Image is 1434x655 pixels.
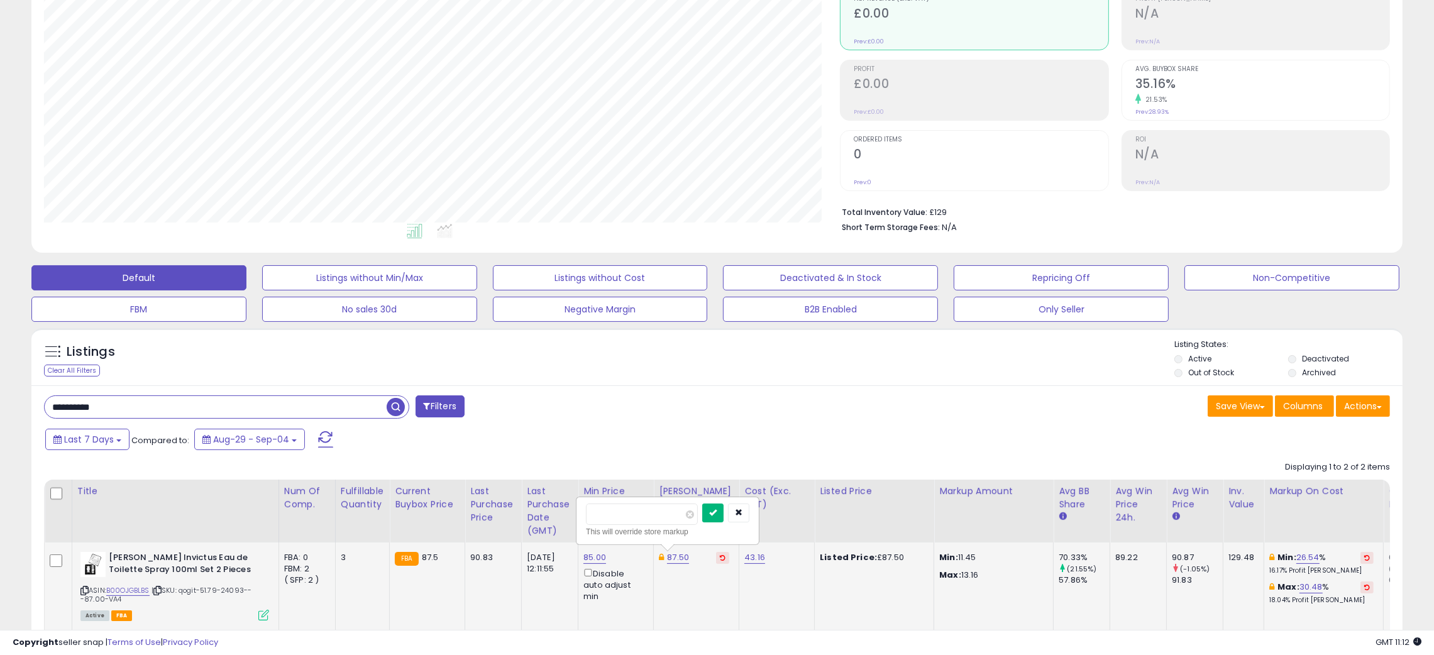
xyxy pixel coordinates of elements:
p: 18.04% Profit [PERSON_NAME] [1269,596,1374,605]
button: Listings without Min/Max [262,265,477,290]
a: 26.54 [1296,551,1320,564]
div: 90.87 [1172,552,1223,563]
div: Cost (Exc. VAT) [744,485,809,511]
span: Aug-29 - Sep-04 [213,433,289,446]
span: Last 7 Days [64,433,114,446]
button: Negative Margin [493,297,708,322]
b: Short Term Storage Fees: [842,222,940,233]
button: Columns [1275,395,1334,417]
div: Num of Comp. [284,485,330,511]
div: Last Purchase Date (GMT) [527,485,573,537]
div: 91.83 [1172,575,1223,586]
b: Total Inventory Value: [842,207,927,217]
a: 85.00 [583,551,606,564]
strong: Min: [939,551,958,563]
small: Prev: 0 [854,179,871,186]
h2: N/A [1135,6,1389,23]
small: 21.53% [1141,95,1167,104]
strong: Max: [939,569,961,581]
div: This will override store markup [586,526,749,538]
label: Deactivated [1302,353,1349,364]
b: Min: [1277,551,1296,563]
h2: £0.00 [854,6,1108,23]
div: Avg BB Share [1059,485,1105,511]
div: 3 [341,552,380,563]
div: 90.83 [470,552,512,563]
small: Prev: N/A [1135,179,1160,186]
button: FBM [31,297,246,322]
div: Last Purchase Price [470,485,516,524]
button: Filters [416,395,465,417]
button: Actions [1336,395,1390,417]
button: Last 7 Days [45,429,130,450]
span: Avg. Buybox Share [1135,66,1389,73]
span: Columns [1283,400,1323,412]
div: FBM: 2 [284,563,326,575]
div: Avg Win Price [1172,485,1218,511]
b: Max: [1277,581,1299,593]
div: ASIN: [80,552,269,619]
strong: Copyright [13,636,58,648]
button: Default [31,265,246,290]
a: 87.50 [667,551,689,564]
small: Prev: £0.00 [854,108,884,116]
p: 13.16 [939,570,1044,581]
button: Only Seller [954,297,1169,322]
span: N/A [942,221,957,233]
div: 89.22 [1115,552,1157,563]
b: Listed Price: [820,551,877,563]
small: Prev: £0.00 [854,38,884,45]
div: Markup Amount [939,485,1048,498]
div: Clear All Filters [44,365,100,377]
div: % [1269,552,1374,575]
div: [PERSON_NAME] [659,485,734,498]
button: Listings without Cost [493,265,708,290]
button: Save View [1208,395,1273,417]
b: [PERSON_NAME] Invictus Eau de Toilette Spray 100ml Set 2 Pieces [109,552,262,578]
a: 30.48 [1299,581,1323,593]
th: The percentage added to the cost of goods (COGS) that forms the calculator for Min & Max prices. [1264,480,1384,542]
a: Terms of Use [108,636,161,648]
h2: 0 [854,147,1108,164]
span: ROI [1135,136,1389,143]
div: Inv. value [1228,485,1259,511]
div: Title [77,485,273,498]
div: 70.33% [1059,552,1110,563]
div: seller snap | | [13,637,218,649]
div: Listed Price [820,485,929,498]
small: Avg Win Price. [1172,511,1179,522]
label: Out of Stock [1188,367,1234,378]
button: Aug-29 - Sep-04 [194,429,305,450]
button: Deactivated & In Stock [723,265,938,290]
h2: £0.00 [854,77,1108,94]
button: Non-Competitive [1184,265,1399,290]
span: Compared to: [131,434,189,446]
div: 57.86% [1059,575,1110,586]
button: B2B Enabled [723,297,938,322]
p: 16.17% Profit [PERSON_NAME] [1269,566,1374,575]
span: All listings currently available for purchase on Amazon [80,610,109,621]
li: £129 [842,204,1381,219]
p: 11.45 [939,552,1044,563]
div: £87.50 [820,552,924,563]
button: No sales 30d [262,297,477,322]
label: Active [1188,353,1211,364]
small: FBA [395,552,418,566]
label: Archived [1302,367,1336,378]
span: FBA [111,610,133,621]
div: Displaying 1 to 2 of 2 items [1285,461,1390,473]
div: FBA: 0 [284,552,326,563]
small: Prev: 28.93% [1135,108,1169,116]
span: Profit [854,66,1108,73]
img: 31OpajDkJeL._SL40_.jpg [80,552,106,577]
small: (-1.05%) [1180,564,1210,574]
div: Disable auto adjust min [583,566,644,602]
div: [DATE] 12:11:55 [527,552,568,575]
a: 43.16 [744,551,765,564]
span: | SKU: qogit-51.79-24093---87.00-VA4 [80,585,251,604]
h2: 35.16% [1135,77,1389,94]
a: Privacy Policy [163,636,218,648]
h2: N/A [1135,147,1389,164]
div: % [1269,581,1374,605]
div: 129.48 [1228,552,1254,563]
